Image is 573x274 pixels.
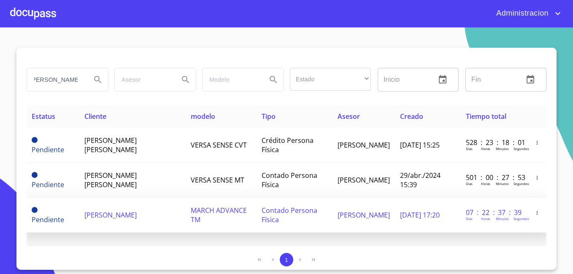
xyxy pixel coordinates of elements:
span: [DATE] 17:20 [400,210,440,220]
button: 1 [280,253,293,266]
p: Minutos [496,216,509,221]
p: Segundos [514,181,529,186]
p: Dias [466,181,473,186]
span: Crédito Persona Física [262,136,314,154]
span: VERSA SENSE MT [191,175,244,185]
button: Search [263,70,284,90]
span: Pendiente [32,180,64,189]
p: Segundos [514,146,529,151]
button: Search [88,70,108,90]
span: Contado Persona Física [262,206,317,224]
span: Administracion [490,7,553,20]
span: [PERSON_NAME] [338,140,390,150]
span: [DATE] 15:25 [400,140,440,150]
p: Dias [466,216,473,221]
p: Horas [481,216,490,221]
span: [PERSON_NAME] [84,210,137,220]
span: [PERSON_NAME] [PERSON_NAME] [84,136,137,154]
input: search [27,68,84,91]
p: Dias [466,146,473,151]
div: ​ [290,68,371,91]
p: Segundos [514,216,529,221]
p: Minutos [496,181,509,186]
button: account of current user [490,7,563,20]
p: Minutos [496,146,509,151]
p: 528 : 23 : 18 : 01 [466,138,523,147]
p: 501 : 00 : 27 : 53 [466,173,523,182]
span: MARCH ADVANCE TM [191,206,247,224]
span: Cliente [84,112,106,121]
p: 07 : 22 : 37 : 39 [466,208,523,217]
span: [PERSON_NAME] [338,210,390,220]
input: search [115,68,172,91]
span: Pendiente [32,207,38,213]
span: [PERSON_NAME] [PERSON_NAME] [84,171,137,189]
span: modelo [191,112,215,121]
span: Pendiente [32,145,64,154]
span: Pendiente [32,215,64,224]
span: Contado Persona Física [262,171,317,189]
span: 1 [285,257,288,263]
span: VERSA SENSE CVT [191,140,247,150]
button: Search [176,70,196,90]
input: search [203,68,260,91]
span: 29/abr./2024 15:39 [400,171,441,189]
span: Estatus [32,112,55,121]
span: Asesor [338,112,360,121]
span: Pendiente [32,172,38,178]
p: Horas [481,146,490,151]
span: Tiempo total [466,112,506,121]
span: Creado [400,112,423,121]
p: Horas [481,181,490,186]
span: [PERSON_NAME] [338,175,390,185]
span: Tipo [262,112,276,121]
span: Pendiente [32,137,38,143]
